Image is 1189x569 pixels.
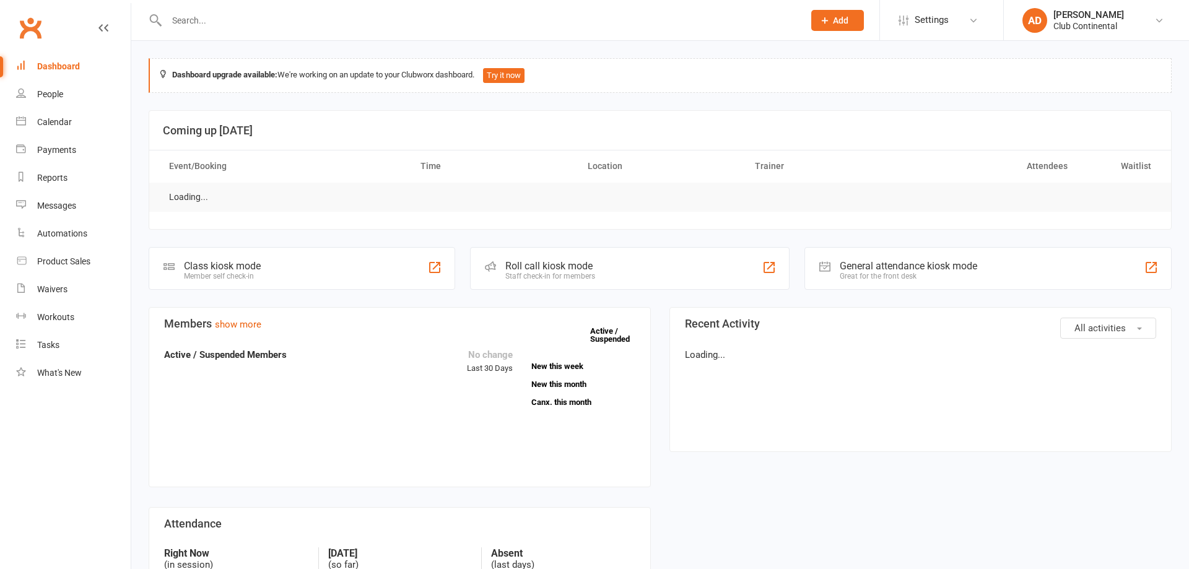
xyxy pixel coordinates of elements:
div: Class kiosk mode [184,260,261,272]
strong: Active / Suspended Members [164,349,287,360]
strong: Right Now [164,547,309,559]
p: Loading... [685,347,1156,362]
div: Club Continental [1053,20,1124,32]
a: Messages [16,192,131,220]
a: Canx. this month [531,398,635,406]
strong: Absent [491,547,635,559]
strong: [DATE] [328,547,473,559]
div: Reports [37,173,68,183]
th: Event/Booking [158,150,409,182]
div: AD [1022,8,1047,33]
a: Waivers [16,276,131,303]
div: Messages [37,201,76,211]
div: General attendance kiosk mode [840,260,977,272]
a: Product Sales [16,248,131,276]
a: Tasks [16,331,131,359]
td: Loading... [158,183,219,212]
button: All activities [1060,318,1156,339]
div: Product Sales [37,256,90,266]
a: Active / Suspended [590,318,645,352]
div: What's New [37,368,82,378]
a: Workouts [16,303,131,331]
input: Search... [163,12,795,29]
div: Waivers [37,284,68,294]
a: Calendar [16,108,131,136]
a: What's New [16,359,131,387]
span: All activities [1074,323,1126,334]
h3: Coming up [DATE] [163,124,1157,137]
div: Payments [37,145,76,155]
a: Automations [16,220,131,248]
strong: Dashboard upgrade available: [172,70,277,79]
div: Great for the front desk [840,272,977,280]
button: Try it now [483,68,525,83]
h3: Members [164,318,635,330]
a: New this week [531,362,635,370]
a: show more [215,319,261,330]
div: Member self check-in [184,272,261,280]
a: Dashboard [16,53,131,80]
button: Add [811,10,864,31]
div: Staff check-in for members [505,272,595,280]
a: Reports [16,164,131,192]
th: Time [409,150,577,182]
div: We're working on an update to your Clubworx dashboard. [149,58,1172,93]
a: Payments [16,136,131,164]
div: Dashboard [37,61,80,71]
div: Tasks [37,340,59,350]
th: Waitlist [1079,150,1162,182]
a: Clubworx [15,12,46,43]
div: Automations [37,228,87,238]
th: Location [577,150,744,182]
a: New this month [531,380,635,388]
div: Last 30 Days [467,347,513,375]
h3: Attendance [164,518,635,530]
div: Calendar [37,117,72,127]
span: Settings [915,6,949,34]
span: Add [833,15,848,25]
div: No change [467,347,513,362]
div: [PERSON_NAME] [1053,9,1124,20]
th: Trainer [744,150,911,182]
div: Roll call kiosk mode [505,260,595,272]
th: Attendees [911,150,1078,182]
h3: Recent Activity [685,318,1156,330]
div: Workouts [37,312,74,322]
a: People [16,80,131,108]
div: People [37,89,63,99]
